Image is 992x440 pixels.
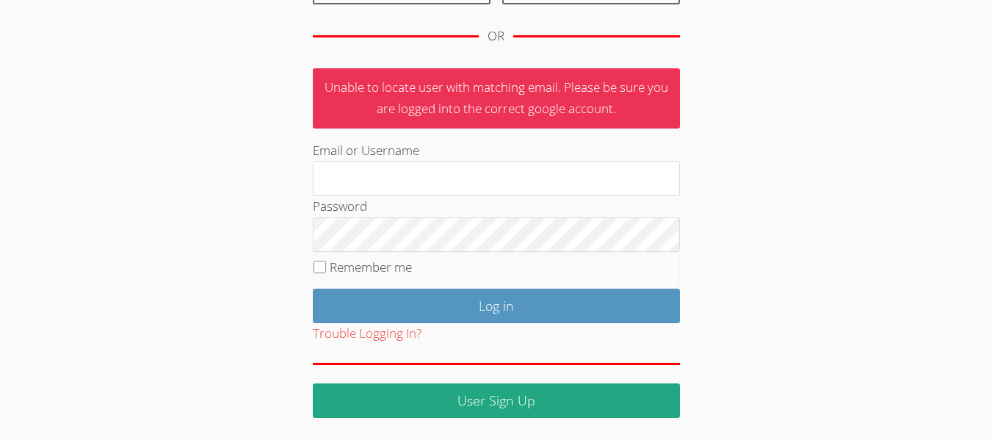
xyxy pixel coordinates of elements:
div: OR [488,26,504,47]
label: Remember me [330,259,412,275]
input: Log in [313,289,680,323]
p: Unable to locate user with matching email. Please be sure you are logged into the correct google ... [313,68,680,129]
label: Email or Username [313,142,419,159]
button: Trouble Logging In? [313,323,421,345]
label: Password [313,198,367,214]
a: User Sign Up [313,383,680,418]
